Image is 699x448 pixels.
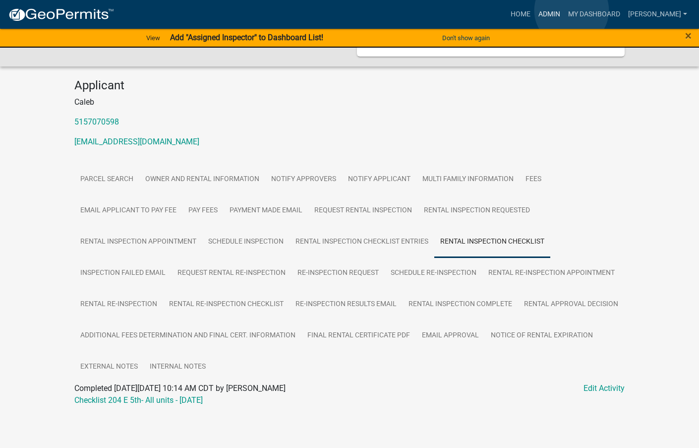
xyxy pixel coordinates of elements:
a: Notify Applicant [342,164,416,195]
a: Owner and Rental Information [139,164,265,195]
button: Close [685,30,692,42]
strong: Add "Assigned Inspector" to Dashboard List! [170,33,323,42]
a: Internal Notes [144,351,212,383]
a: Checklist 204 E 5th- All units - [DATE] [74,395,203,405]
button: Don't show again [438,30,494,46]
a: Re-Inspection Results Email [290,289,403,320]
a: Request Rental Re-Inspection [172,257,291,289]
a: Payment Made Email [224,195,308,227]
a: Schedule Re-Inspection [385,257,482,289]
a: External Notes [74,351,144,383]
a: Edit Activity [583,383,625,394]
a: Final Rental Certificate PDF [301,320,416,352]
a: Multi Family Information [416,164,520,195]
a: Fees [520,164,547,195]
a: Parcel search [74,164,139,195]
span: × [685,29,692,43]
a: View [142,30,164,46]
a: Notify Approvers [265,164,342,195]
span: Completed [DATE][DATE] 10:14 AM CDT by [PERSON_NAME] [74,384,286,393]
a: My Dashboard [564,5,624,24]
a: Rental Inspection Requested [418,195,536,227]
a: Rental Inspection Complete [403,289,518,320]
a: Inspection Failed Email [74,257,172,289]
a: Schedule Inspection [202,226,290,258]
a: Admin [534,5,564,24]
p: Caleb [74,96,625,108]
a: Home [507,5,534,24]
a: Rental Inspection Checklist Entries [290,226,434,258]
a: Rental Approval Decision [518,289,624,320]
a: Email Approval [416,320,485,352]
a: Rental Re-Inspection Checklist [163,289,290,320]
a: Additional Fees Determination and Final Cert. Information [74,320,301,352]
a: Rental Re-Inspection Appointment [482,257,621,289]
a: Rental Inspection Checklist [434,226,550,258]
a: [EMAIL_ADDRESS][DOMAIN_NAME] [74,137,199,146]
a: Email Applicant to Pay Fee [74,195,182,227]
a: Rental Inspection Appointment [74,226,202,258]
h4: Applicant [74,78,625,93]
a: [PERSON_NAME] [624,5,691,24]
a: 5157070598 [74,117,119,127]
a: Pay Fees [182,195,224,227]
a: Request Rental Inspection [308,195,418,227]
a: Rental Re-Inspection [74,289,163,320]
a: Re-Inspection Request [291,257,385,289]
a: Notice of Rental Expiration [485,320,599,352]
